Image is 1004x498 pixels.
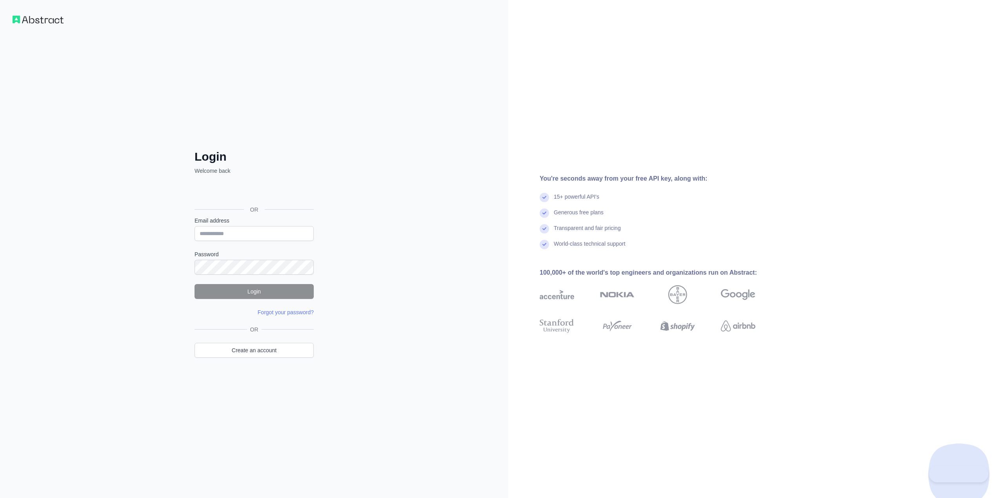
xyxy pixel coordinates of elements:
span: OR [247,326,262,333]
div: Generous free plans [554,208,604,224]
div: World-class technical support [554,240,626,255]
a: Create an account [195,343,314,358]
div: Transparent and fair pricing [554,224,621,240]
iframe: Sign in with Google Button [191,183,316,201]
img: check mark [540,208,549,218]
img: shopify [660,317,695,335]
a: Forgot your password? [258,309,314,315]
img: check mark [540,224,549,234]
img: accenture [540,285,574,304]
iframe: Toggle Customer Support [929,466,988,482]
img: Workflow [13,16,64,24]
img: payoneer [600,317,635,335]
div: You're seconds away from your free API key, along with: [540,174,780,183]
div: 100,000+ of the world's top engineers and organizations run on Abstract: [540,268,780,277]
label: Password [195,250,314,258]
img: airbnb [721,317,755,335]
button: Login [195,284,314,299]
img: stanford university [540,317,574,335]
h2: Login [195,150,314,164]
div: 15+ powerful API's [554,193,599,208]
img: check mark [540,193,549,202]
span: OR [244,206,265,214]
img: bayer [668,285,687,304]
p: Welcome back [195,167,314,175]
label: Email address [195,217,314,225]
img: google [721,285,755,304]
img: nokia [600,285,635,304]
img: check mark [540,240,549,249]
